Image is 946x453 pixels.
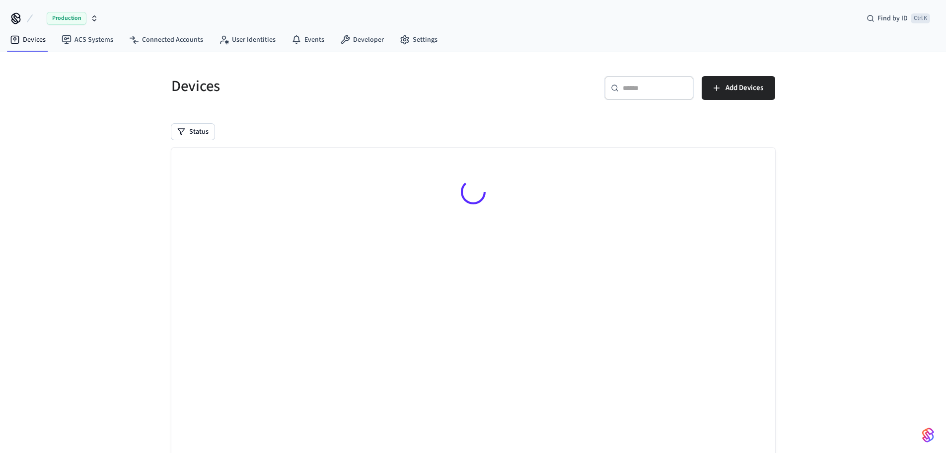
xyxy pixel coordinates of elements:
span: Add Devices [726,82,763,94]
a: Devices [2,31,54,49]
a: ACS Systems [54,31,121,49]
span: Production [47,12,86,25]
a: Events [284,31,332,49]
span: Ctrl K [911,13,930,23]
a: User Identities [211,31,284,49]
button: Status [171,124,215,140]
button: Add Devices [702,76,775,100]
a: Developer [332,31,392,49]
a: Connected Accounts [121,31,211,49]
div: Find by IDCtrl K [859,9,938,27]
img: SeamLogoGradient.69752ec5.svg [922,427,934,443]
a: Settings [392,31,445,49]
h5: Devices [171,76,467,96]
span: Find by ID [877,13,908,23]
